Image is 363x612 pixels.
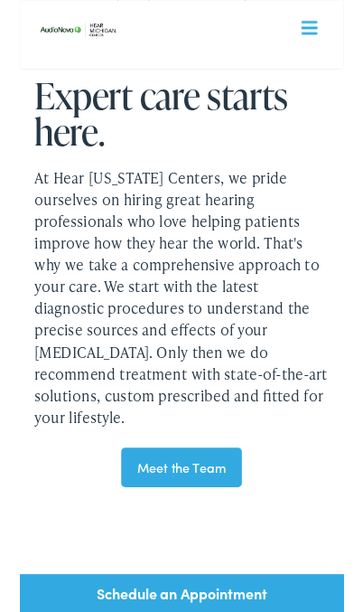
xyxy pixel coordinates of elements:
[16,87,126,127] span: Expert
[21,72,356,128] a: What We Offer
[210,87,301,127] span: starts
[16,127,95,168] span: here.
[114,503,248,548] a: Meet the Team
[16,187,347,480] p: At Hear [US_STATE] Centers, we pride ourselves on hiring great hearing professionals who love hel...
[135,87,202,127] span: care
